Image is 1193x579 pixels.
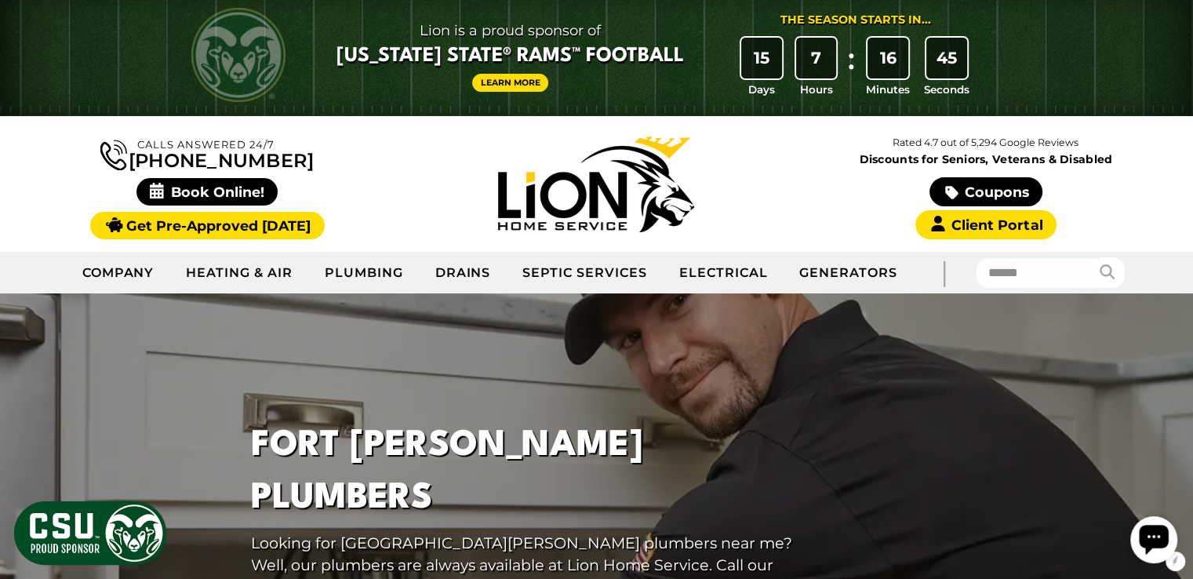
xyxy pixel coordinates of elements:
[12,499,169,567] img: CSU Sponsor Badge
[924,82,969,97] span: Seconds
[915,210,1057,239] a: Client Portal
[191,8,286,102] img: CSU Rams logo
[472,74,549,92] a: Learn More
[336,43,684,70] span: [US_STATE] State® Rams™ Football
[796,38,837,78] div: 7
[90,212,325,239] a: Get Pre-Approved [DATE]
[748,82,775,97] span: Days
[867,38,908,78] div: 16
[309,253,420,293] a: Plumbing
[251,420,822,525] h1: Fort [PERSON_NAME] Plumbers
[6,6,53,53] div: Open chat widget
[507,253,663,293] a: Septic Services
[843,38,859,98] div: :
[67,253,171,293] a: Company
[926,38,967,78] div: 45
[664,253,784,293] a: Electrical
[791,134,1180,151] p: Rated 4.7 out of 5,294 Google Reviews
[336,18,684,43] span: Lion is a proud sponsor of
[170,253,308,293] a: Heating & Air
[929,177,1042,206] a: Coupons
[795,154,1177,165] span: Discounts for Seniors, Veterans & Disabled
[800,82,833,97] span: Hours
[913,252,976,293] div: |
[784,253,913,293] a: Generators
[866,82,910,97] span: Minutes
[136,178,278,206] span: Book Online!
[780,12,931,29] div: The Season Starts in...
[420,253,507,293] a: Drains
[100,137,314,170] a: [PHONE_NUMBER]
[741,38,782,78] div: 15
[498,137,694,232] img: Lion Home Service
